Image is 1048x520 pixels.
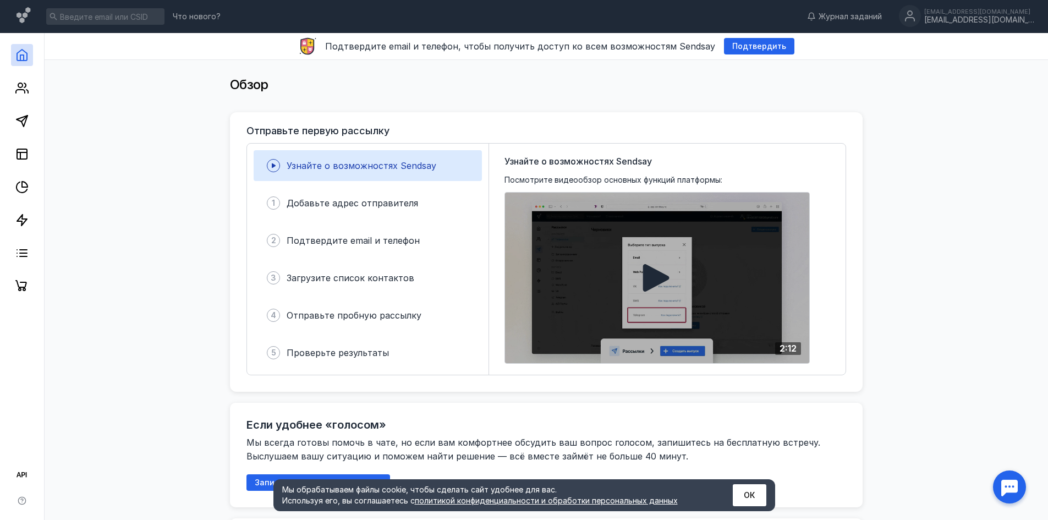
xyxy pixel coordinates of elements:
button: Подтвердить [724,38,794,54]
span: Журнал заданий [819,11,882,22]
span: Проверьте результаты [287,347,389,358]
a: политикой конфиденциальности и обработки персональных данных [415,496,678,505]
span: Загрузите список контактов [287,272,414,283]
span: Мы всегда готовы помочь в чате, но если вам комфортнее обсудить ваш вопрос голосом, запишитесь на... [246,437,823,462]
span: Посмотрите видеообзор основных функций платформы: [504,174,722,185]
a: Записаться на онлайн-встречу [246,478,390,487]
span: Узнайте о возможностях Sendsay [287,160,436,171]
div: [EMAIL_ADDRESS][DOMAIN_NAME] [924,15,1034,25]
div: [EMAIL_ADDRESS][DOMAIN_NAME] [924,8,1034,15]
span: 5 [271,347,276,358]
span: Подтвердите email и телефон [287,235,420,246]
div: Мы обрабатываем файлы cookie, чтобы сделать сайт удобнее для вас. Используя его, вы соглашаетесь c [282,484,706,506]
button: ОК [733,484,766,506]
span: Что нового? [173,13,221,20]
span: 4 [271,310,276,321]
span: Обзор [230,76,268,92]
span: 2 [271,235,276,246]
input: Введите email или CSID [46,8,164,25]
h2: Если удобнее «голосом» [246,418,386,431]
span: Подтвердить [732,42,786,51]
span: Подтвердите email и телефон, чтобы получить доступ ко всем возможностям Sendsay [325,41,715,52]
button: Записаться на онлайн-встречу [246,474,390,491]
h3: Отправьте первую рассылку [246,125,389,136]
span: 1 [272,198,275,209]
a: Журнал заданий [802,11,887,22]
div: 2:12 [775,342,801,355]
a: Что нового? [167,13,226,20]
span: Отправьте пробную рассылку [287,310,421,321]
span: 3 [271,272,276,283]
span: Добавьте адрес отправителя [287,198,418,209]
span: Узнайте о возможностях Sendsay [504,155,652,168]
span: Записаться на онлайн-встречу [255,478,382,488]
